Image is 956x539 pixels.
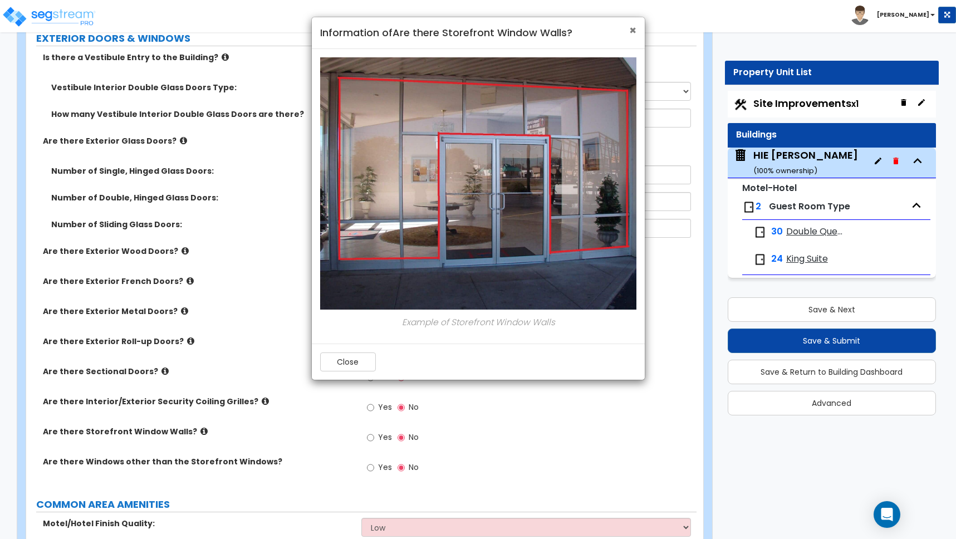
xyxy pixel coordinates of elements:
div: Open Intercom Messenger [874,501,900,528]
span: × [629,22,636,38]
h4: Information of Are there Storefront Window Walls? [320,26,636,40]
img: 22.jpg [320,57,654,310]
i: Example of Storefront Window Walls [401,316,555,328]
button: Close [320,352,376,371]
button: Close [629,24,636,36]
